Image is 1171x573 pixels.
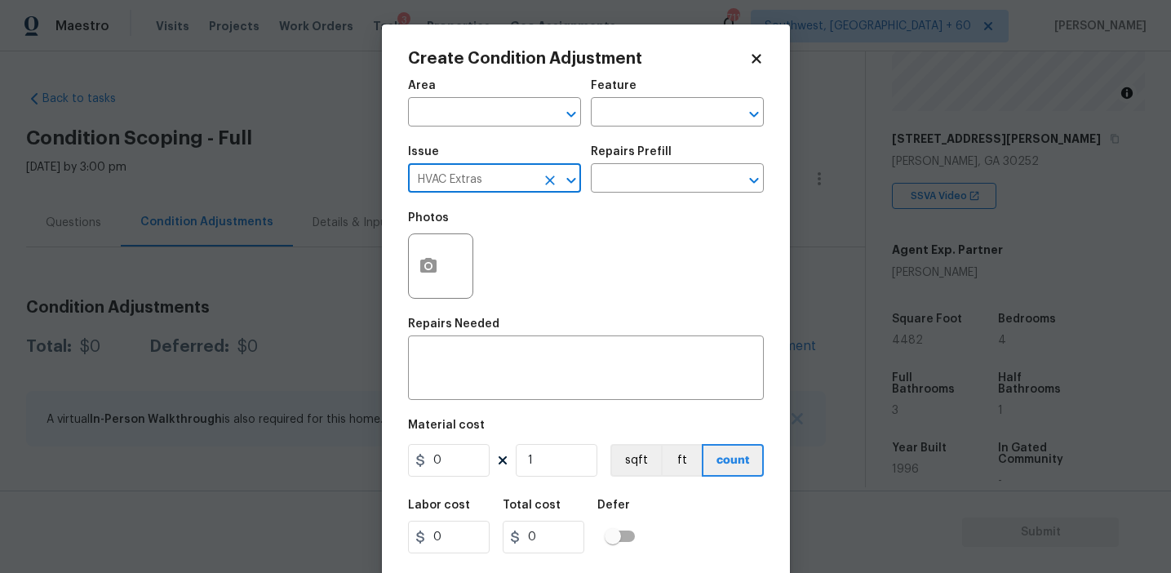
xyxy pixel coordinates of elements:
button: ft [661,444,702,477]
h5: Issue [408,146,439,158]
h5: Photos [408,212,449,224]
h2: Create Condition Adjustment [408,51,749,67]
h5: Total cost [503,500,561,511]
h5: Feature [591,80,637,91]
button: Clear [539,169,561,192]
button: Open [560,103,583,126]
h5: Repairs Needed [408,318,499,330]
h5: Defer [597,500,630,511]
h5: Labor cost [408,500,470,511]
button: Open [743,169,765,192]
button: sqft [610,444,661,477]
button: Open [560,169,583,192]
h5: Repairs Prefill [591,146,672,158]
h5: Material cost [408,420,485,431]
h5: Area [408,80,436,91]
button: Open [743,103,765,126]
button: count [702,444,764,477]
